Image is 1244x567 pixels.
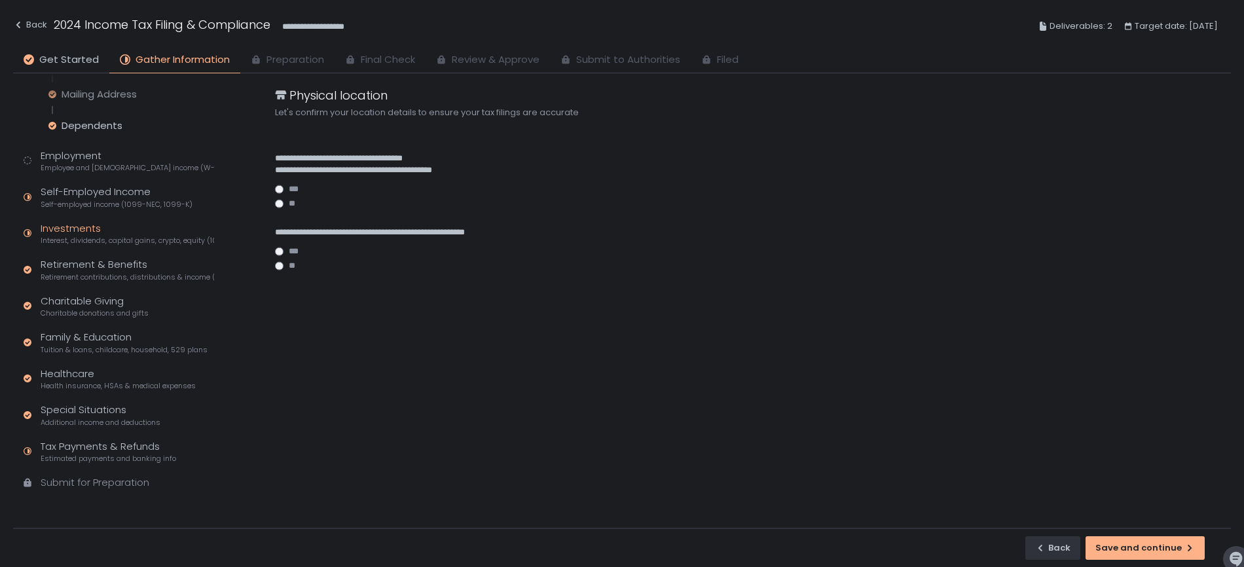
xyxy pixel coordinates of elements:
div: Employment [41,149,214,174]
span: Submit to Authorities [576,52,680,67]
span: Deliverables: 2 [1050,18,1112,34]
div: Healthcare [41,367,196,392]
span: Gather Information [136,52,230,67]
div: Let's confirm your location details to ensure your tax filings are accurate [275,107,715,119]
button: Save and continue [1086,536,1205,560]
div: Retirement & Benefits [41,257,214,282]
h1: Physical location [289,86,388,104]
span: Additional income and deductions [41,418,160,428]
span: Health insurance, HSAs & medical expenses [41,381,196,391]
span: Employee and [DEMOGRAPHIC_DATA] income (W-2s) [41,163,214,173]
span: Charitable donations and gifts [41,308,149,318]
div: Special Situations [41,403,160,428]
div: Family & Education [41,330,208,355]
div: Self-Employed Income [41,185,192,210]
div: Investments [41,221,214,246]
div: Save and continue [1095,542,1195,554]
span: Tuition & loans, childcare, household, 529 plans [41,345,208,355]
div: Dependents [62,119,122,132]
button: Back [13,16,47,37]
span: Filed [717,52,739,67]
button: Back [1025,536,1080,560]
div: Charitable Giving [41,294,149,319]
span: Target date: [DATE] [1135,18,1218,34]
div: Back [1035,542,1070,554]
span: Get Started [39,52,99,67]
span: Preparation [266,52,324,67]
div: Tax Payments & Refunds [41,439,176,464]
div: Mailing Address [62,88,137,101]
span: Estimated payments and banking info [41,454,176,464]
h1: 2024 Income Tax Filing & Compliance [54,16,270,33]
span: Self-employed income (1099-NEC, 1099-K) [41,200,192,210]
div: Submit for Preparation [41,475,149,490]
span: Final Check [361,52,415,67]
span: Interest, dividends, capital gains, crypto, equity (1099s, K-1s) [41,236,214,246]
span: Review & Approve [452,52,540,67]
div: Back [13,17,47,33]
span: Retirement contributions, distributions & income (1099-R, 5498) [41,272,214,282]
